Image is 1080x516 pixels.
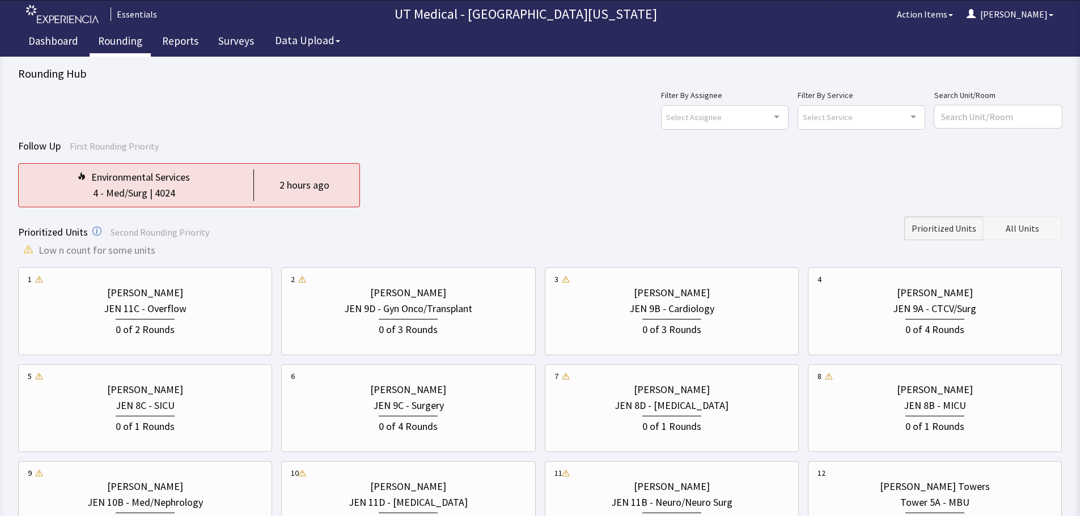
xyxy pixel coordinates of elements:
div: [PERSON_NAME] [634,382,710,398]
span: Select Assignee [666,110,722,123]
div: | [147,185,155,201]
div: 0 of 1 Rounds [642,416,701,434]
div: 12 [818,467,825,479]
div: 10 [291,467,299,479]
div: JEN 8D - [MEDICAL_DATA] [615,398,729,413]
div: 5 [28,370,32,382]
div: 4 [818,274,821,285]
span: First Rounding Priority [70,140,159,152]
span: Second Rounding Priority [111,227,209,238]
span: Prioritized Units [912,221,976,235]
div: JEN 11C - Overflow [104,301,187,317]
div: [PERSON_NAME] [370,382,446,398]
div: [PERSON_NAME] [370,479,446,494]
button: Prioritized Units [904,216,983,240]
a: Surveys [210,28,262,57]
p: UT Medical - [GEOGRAPHIC_DATA][US_STATE] [162,5,890,23]
div: 0 of 2 Rounds [116,319,175,338]
button: All Units [983,216,1062,240]
div: JEN 9B - Cardiology [629,301,714,317]
div: Tower 5A - MBU [900,494,969,510]
div: JEN 8B - MICU [904,398,966,413]
div: 2 [291,274,295,285]
div: [PERSON_NAME] [897,382,973,398]
input: Search Unit/Room [934,105,1062,128]
div: JEN 11D - [MEDICAL_DATA] [349,494,468,510]
div: Rounding Hub [18,66,1062,82]
div: Essentials [111,7,157,21]
a: Reports [154,28,207,57]
div: 1 [28,274,32,285]
div: Environmental Services [91,169,190,185]
div: [PERSON_NAME] Towers [880,479,990,494]
div: 6 [291,370,295,382]
label: Search Unit/Room [934,88,1062,102]
div: 4024 [155,185,175,201]
div: [PERSON_NAME] [634,285,710,301]
div: 0 of 3 Rounds [642,319,701,338]
div: [PERSON_NAME] [370,285,446,301]
div: JEN 10B - Med/Nephrology [87,494,203,510]
div: 4 - Med/Surg [93,185,147,201]
button: Data Upload [268,30,347,51]
div: 11 [554,467,562,479]
div: 0 of 1 Rounds [905,416,964,434]
div: 0 of 3 Rounds [379,319,438,338]
div: [PERSON_NAME] [107,382,183,398]
div: [PERSON_NAME] [634,479,710,494]
div: [PERSON_NAME] [107,479,183,494]
div: JEN 11B - Neuro/Neuro Surg [611,494,732,510]
span: Select Service [803,110,853,123]
div: Follow Up [18,138,1062,154]
span: All Units [1006,221,1039,235]
button: [PERSON_NAME] [960,3,1060,25]
div: 0 of 4 Rounds [905,319,964,338]
div: 9 [28,467,32,479]
img: experiencia_logo.png [26,5,99,24]
label: Filter By Assignee [661,88,789,102]
div: 8 [818,370,821,382]
span: Prioritized Units [18,225,88,238]
div: 7 [554,370,558,382]
div: [PERSON_NAME] [897,285,973,301]
div: 3 [554,274,558,285]
div: [PERSON_NAME] [107,285,183,301]
div: JEN 9A - CTCV/Surg [893,301,976,317]
span: Low n count for some units [39,242,155,258]
div: JEN 8C - SICU [116,398,175,413]
a: Dashboard [20,28,87,57]
div: JEN 9C - Surgery [373,398,444,413]
div: 2 hours ago [279,177,329,193]
div: 0 of 4 Rounds [379,416,438,434]
div: JEN 9D - Gyn Onco/Transplant [344,301,472,317]
a: Rounding [90,28,151,57]
button: Action Items [890,3,960,25]
label: Filter By Service [798,88,925,102]
div: 0 of 1 Rounds [116,416,175,434]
